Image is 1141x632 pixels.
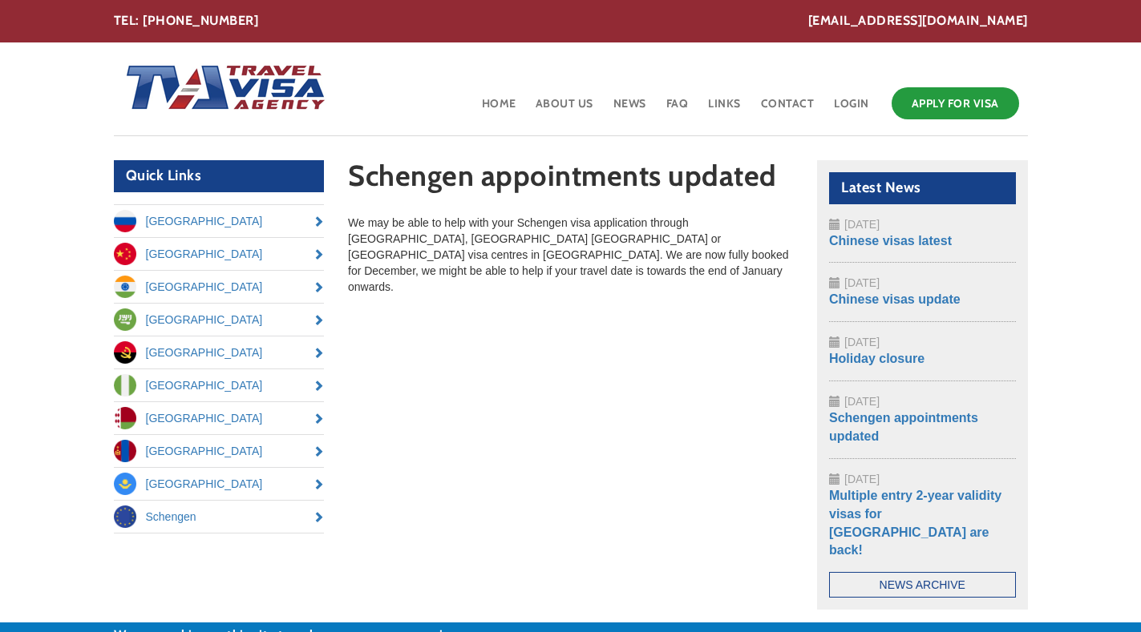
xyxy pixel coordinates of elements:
[114,49,327,129] img: Home
[612,83,648,135] a: News
[114,468,325,500] a: [GEOGRAPHIC_DATA]
[114,238,325,270] a: [GEOGRAPHIC_DATA]
[114,271,325,303] a: [GEOGRAPHIC_DATA]
[348,215,793,295] p: We may be able to help with your Schengen visa application through [GEOGRAPHIC_DATA], [GEOGRAPHIC...
[829,292,961,306] a: Chinese visas update
[844,473,880,485] span: [DATE]
[706,83,742,135] a: Links
[114,304,325,336] a: [GEOGRAPHIC_DATA]
[665,83,690,135] a: FAQ
[114,402,325,434] a: [GEOGRAPHIC_DATA]
[114,12,1028,30] div: TEL: [PHONE_NUMBER]
[892,87,1019,119] a: Apply for Visa
[844,336,880,348] span: [DATE]
[844,276,880,289] span: [DATE]
[114,336,325,368] a: [GEOGRAPHIC_DATA]
[114,369,325,401] a: [GEOGRAPHIC_DATA]
[808,12,1028,30] a: [EMAIL_ADDRESS][DOMAIN_NAME]
[534,83,595,135] a: About Us
[829,572,1016,598] a: News Archive
[759,83,816,135] a: Contact
[829,352,925,365] a: Holiday closure
[348,160,793,199] h1: Schengen appointments updated
[829,234,952,248] a: Chinese visas latest
[829,489,1001,558] a: Multiple entry 2-year validity visas for [GEOGRAPHIC_DATA] are back!
[844,395,880,408] span: [DATE]
[114,435,325,467] a: [GEOGRAPHIC_DATA]
[829,411,978,443] a: Schengen appointments updated
[844,218,880,231] span: [DATE]
[114,501,325,533] a: Schengen
[480,83,518,135] a: Home
[114,205,325,237] a: [GEOGRAPHIC_DATA]
[829,172,1016,204] h2: Latest News
[832,83,871,135] a: Login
